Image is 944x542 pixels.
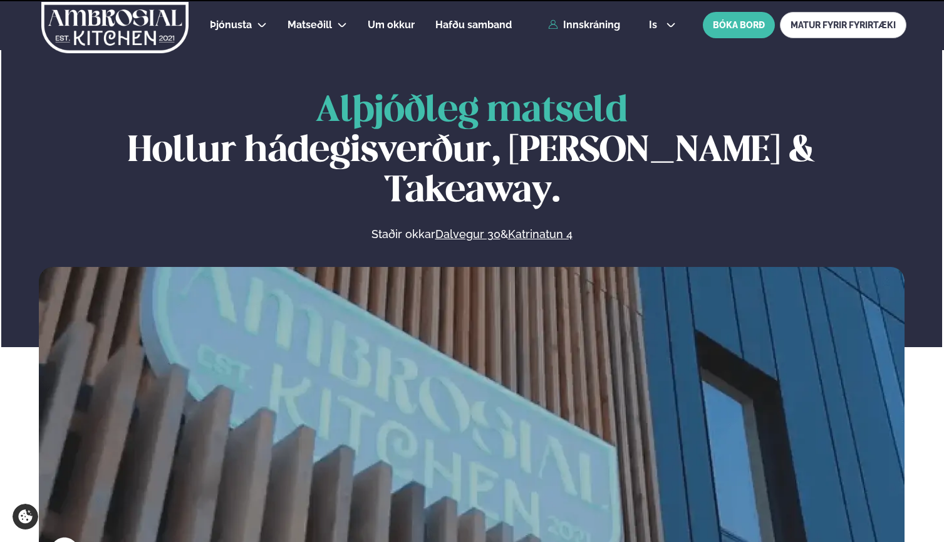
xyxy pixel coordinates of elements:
[435,227,501,242] a: Dalvegur 30
[13,504,38,529] a: Cookie settings
[368,19,415,31] span: Um okkur
[649,20,661,30] span: is
[288,19,332,31] span: Matseðill
[780,12,906,38] a: MATUR FYRIR FYRIRTÆKI
[235,227,708,242] p: Staðir okkar &
[288,18,332,33] a: Matseðill
[435,18,512,33] a: Hafðu samband
[316,94,628,128] span: Alþjóðleg matseld
[210,19,252,31] span: Þjónusta
[368,18,415,33] a: Um okkur
[508,227,573,242] a: Katrinatun 4
[435,19,512,31] span: Hafðu samband
[639,20,686,30] button: is
[548,19,620,31] a: Innskráning
[210,18,252,33] a: Þjónusta
[40,2,190,53] img: logo
[39,91,905,212] h1: Hollur hádegisverður, [PERSON_NAME] & Takeaway.
[703,12,775,38] button: BÓKA BORÐ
